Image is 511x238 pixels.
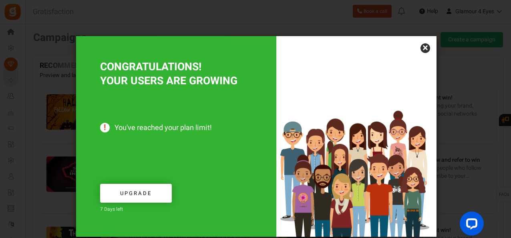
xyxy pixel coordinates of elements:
span: 7 Days left [100,205,123,213]
span: CONGRATULATIONS! YOUR USERS ARE GROWING [100,59,237,89]
span: You've reached your plan limit! [100,124,252,132]
span: Upgrade [120,189,152,197]
a: Upgrade [100,184,172,203]
img: Increased users [276,76,437,237]
a: × [420,43,430,53]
